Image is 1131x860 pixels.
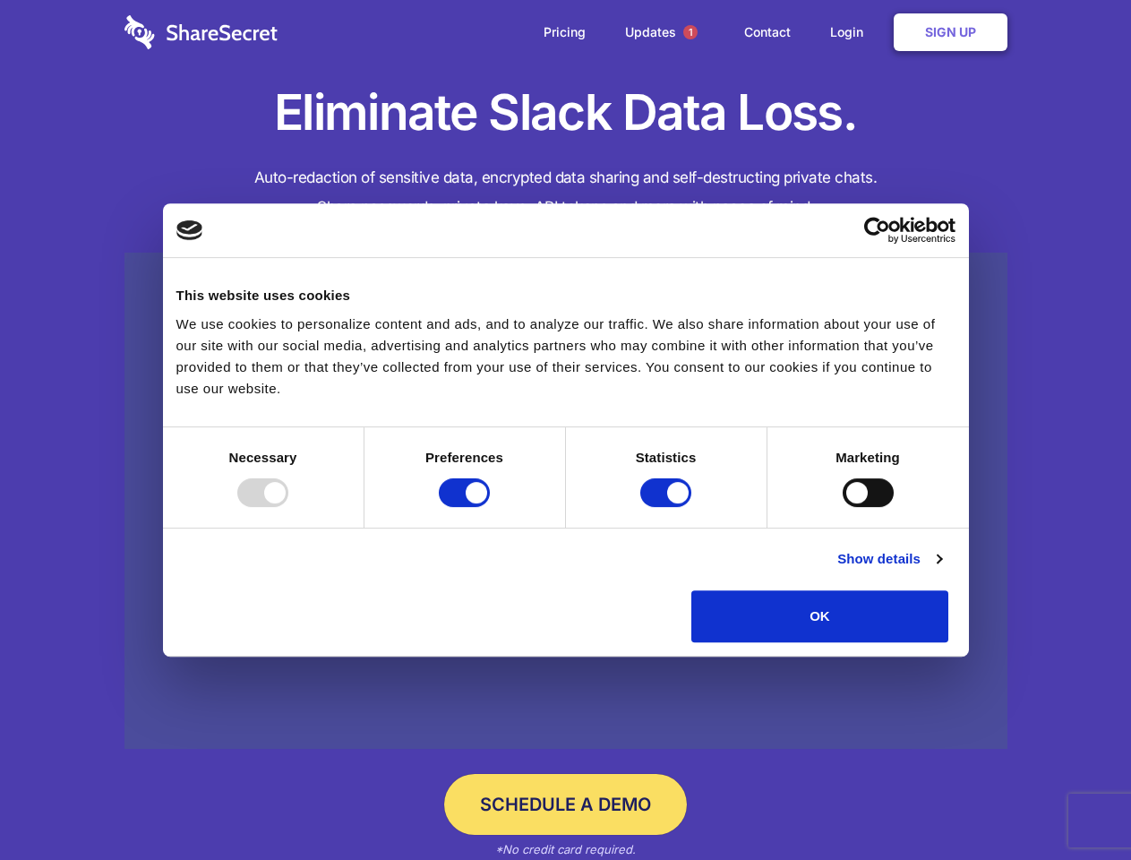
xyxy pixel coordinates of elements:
a: Show details [837,548,941,570]
strong: Statistics [636,450,697,465]
a: Contact [726,4,809,60]
strong: Marketing [835,450,900,465]
a: Sign Up [894,13,1007,51]
span: 1 [683,25,698,39]
h1: Eliminate Slack Data Loss. [124,81,1007,145]
img: logo [176,220,203,240]
a: Login [812,4,890,60]
a: Usercentrics Cookiebot - opens in a new window [799,217,955,244]
button: OK [691,590,948,642]
div: This website uses cookies [176,285,955,306]
em: *No credit card required. [495,842,636,856]
div: We use cookies to personalize content and ads, and to analyze our traffic. We also share informat... [176,314,955,400]
a: Schedule a Demo [444,774,687,835]
a: Wistia video thumbnail [124,253,1007,750]
strong: Necessary [229,450,297,465]
strong: Preferences [425,450,503,465]
h4: Auto-redaction of sensitive data, encrypted data sharing and self-destructing private chats. Shar... [124,163,1007,222]
img: logo-wordmark-white-trans-d4663122ce5f474addd5e946df7df03e33cb6a1c49d2221995e7729f52c070b2.svg [124,15,278,49]
a: Pricing [526,4,604,60]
